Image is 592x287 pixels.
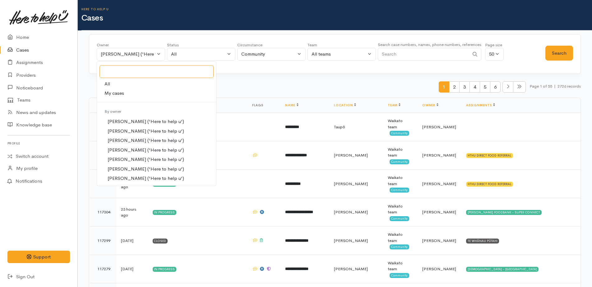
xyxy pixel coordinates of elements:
div: [PERSON_NAME] ('Here to help u') [101,51,155,58]
span: [PERSON_NAME] [422,124,456,130]
span: Community [390,131,409,136]
div: HTHU DIRECT FOOD REFERRAL [466,153,513,158]
span: 1 [439,81,449,93]
a: Owner [422,103,438,107]
td: 117279 [90,255,116,283]
small: Page 1 of 55 2726 records [530,81,581,98]
span: [PERSON_NAME] [422,153,456,158]
span: My cases [104,90,124,97]
div: Waikato team [388,175,412,187]
div: Circumstance [237,42,306,48]
th: Flags [247,98,280,113]
div: All [171,51,226,58]
input: Search [99,65,214,78]
span: 3 [459,81,470,93]
small: Search case numbers, names, phone numbers, references [378,42,481,47]
div: Community [241,51,296,58]
span: Community [390,273,409,278]
div: Team [308,42,376,48]
a: Assignments [466,103,495,107]
span: [PERSON_NAME] [334,181,368,186]
td: 117299 [90,226,116,255]
div: Owner [97,42,165,48]
input: Search [378,48,469,61]
a: Team [388,103,400,107]
button: 50 [485,48,504,61]
li: Last page [513,81,526,93]
div: Page size [485,42,504,48]
span: Community [390,188,409,193]
span: [PERSON_NAME] [422,238,456,243]
div: Waikato team [388,146,412,158]
span: [PERSON_NAME] ('Here to help u') [108,118,184,125]
span: [PERSON_NAME] [334,238,368,243]
span: [PERSON_NAME] ('Here to help u') [108,156,184,163]
div: All teams [312,51,366,58]
td: [DATE] [116,226,148,255]
td: 117309 [90,170,116,198]
div: Waikato team [388,260,412,272]
span: Community [390,216,409,221]
button: Search [545,46,573,61]
span: 2 [449,81,460,93]
div: TE WHĀNAU PŪTAHI [466,239,499,244]
td: [DATE] [116,255,148,283]
td: 117304 [90,198,116,226]
span: By owner [104,109,121,114]
span: 4 [469,81,480,93]
span: [PERSON_NAME] [334,266,368,271]
div: [PERSON_NAME] FOODBANK - SUPER CONNECT [466,210,542,215]
span: 5 [480,81,490,93]
span: [PERSON_NAME] [422,209,456,215]
a: Name [285,103,298,107]
td: 23 hours ago [116,198,148,226]
span: [PERSON_NAME] [334,153,368,158]
div: Waikato team [388,203,412,215]
h6: Profile [7,139,70,148]
a: Location [334,103,356,107]
span: [PERSON_NAME] [422,266,456,271]
span: [PERSON_NAME] ('Here to help u') [108,175,184,182]
div: 50 [489,51,494,58]
div: In progress [153,267,177,272]
button: All [167,48,235,61]
span: Taupō [334,124,345,130]
div: Waikato team [388,118,412,130]
div: HTHU DIRECT FOOD REFERRAL [466,182,513,187]
div: Waikato team [388,231,412,244]
span: [PERSON_NAME] [422,181,456,186]
span: [PERSON_NAME] [334,209,368,215]
h1: Cases [81,14,592,23]
button: All teams [308,48,376,61]
button: Support [7,251,70,263]
th: # [90,98,116,113]
span: | [554,84,556,89]
td: 117330 [90,113,116,141]
h6: Here to help u [81,7,592,11]
td: 117323 [90,141,116,170]
div: In progress [153,210,177,215]
div: Status [167,42,235,48]
span: Community [390,159,409,164]
li: Next page [502,81,513,93]
button: Community [237,48,306,61]
span: [PERSON_NAME] ('Here to help u') [108,147,184,154]
button: Kyleigh Pike ('Here to help u') [97,48,165,61]
span: 6 [490,81,501,93]
span: [PERSON_NAME] ('Here to help u') [108,166,184,173]
div: [DEMOGRAPHIC_DATA] - [GEOGRAPHIC_DATA] [466,267,539,272]
span: Community [390,244,409,249]
div: Closed [153,239,168,244]
span: [PERSON_NAME] ('Here to help u') [108,137,184,144]
span: [PERSON_NAME] ('Here to help u') [108,128,184,135]
span: All [104,80,110,88]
